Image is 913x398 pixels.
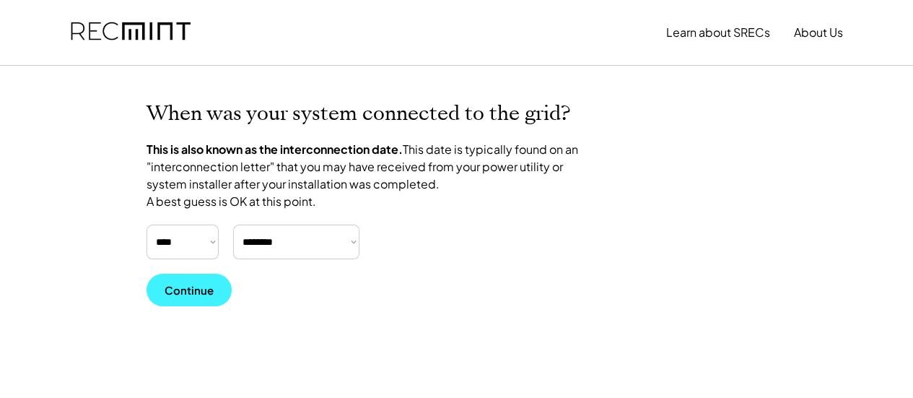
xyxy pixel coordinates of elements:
strong: This is also known as the interconnection date. [147,142,403,157]
h2: When was your system connected to the grid? [147,102,570,126]
img: recmint-logotype%403x.png [71,8,191,57]
div: This date is typically found on an "interconnection letter" that you may have received from your ... [147,141,580,210]
button: About Us [794,18,843,47]
button: Learn about SRECs [666,18,770,47]
button: Continue [147,274,232,306]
